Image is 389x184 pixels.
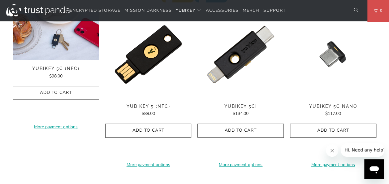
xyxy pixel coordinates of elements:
[290,11,376,98] a: YubiKey 5C Nano - Trust Panda YubiKey 5C Nano - Trust Panda
[13,11,99,60] a: YubiKey 5C (NFC) - Trust Panda YubiKey 5C (NFC) - Trust Panda
[233,111,249,116] span: $134.00
[197,11,284,98] img: YubiKey 5Ci - Trust Panda
[197,104,284,117] a: YubiKey 5Ci $134.00
[105,11,192,98] a: YubiKey 5 (NFC) - Trust Panda YubiKey 5 (NFC) - Trust Panda
[105,161,192,168] a: More payment options
[176,3,202,18] summary: YubiKey
[13,66,99,80] a: YubiKey 5C (NFC) $98.00
[290,11,376,98] img: YubiKey 5C Nano - Trust Panda
[197,124,284,138] button: Add to Cart
[378,7,383,14] span: 0
[364,159,384,179] iframe: Button to launch messaging window
[296,128,370,133] span: Add to Cart
[204,128,277,133] span: Add to Cart
[13,11,99,60] img: YubiKey 5C (NFC) - Trust Panda
[112,128,185,133] span: Add to Cart
[263,3,286,18] a: Support
[70,7,120,13] span: Encrypted Storage
[142,111,155,116] span: $89.00
[124,7,172,13] span: Mission Darkness
[70,3,286,18] nav: Translation missing: en.navigation.header.main_nav
[263,7,286,13] span: Support
[4,4,45,9] span: Hi. Need any help?
[105,104,192,117] a: YubiKey 5 (NFC) $89.00
[49,73,63,79] span: $98.00
[197,104,284,109] span: YubiKey 5Ci
[176,7,195,13] span: YubiKey
[124,3,172,18] a: Mission Darkness
[206,7,239,13] span: Accessories
[197,11,284,98] a: YubiKey 5Ci - Trust Panda YubiKey 5Ci - Trust Panda
[290,104,376,109] span: YubiKey 5C Nano
[341,143,384,157] iframe: Message from company
[197,161,284,168] a: More payment options
[290,124,376,138] button: Add to Cart
[13,124,99,130] a: More payment options
[326,144,338,157] iframe: Close message
[105,104,192,109] span: YubiKey 5 (NFC)
[70,3,120,18] a: Encrypted Storage
[105,124,192,138] button: Add to Cart
[13,66,99,71] span: YubiKey 5C (NFC)
[325,111,341,116] span: $117.00
[290,104,376,117] a: YubiKey 5C Nano $117.00
[206,3,239,18] a: Accessories
[243,3,259,18] a: Merch
[290,161,376,168] a: More payment options
[105,11,192,98] img: YubiKey 5 (NFC) - Trust Panda
[243,7,259,13] span: Merch
[6,4,70,16] img: Trust Panda Australia
[19,90,93,95] span: Add to Cart
[13,86,99,100] button: Add to Cart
